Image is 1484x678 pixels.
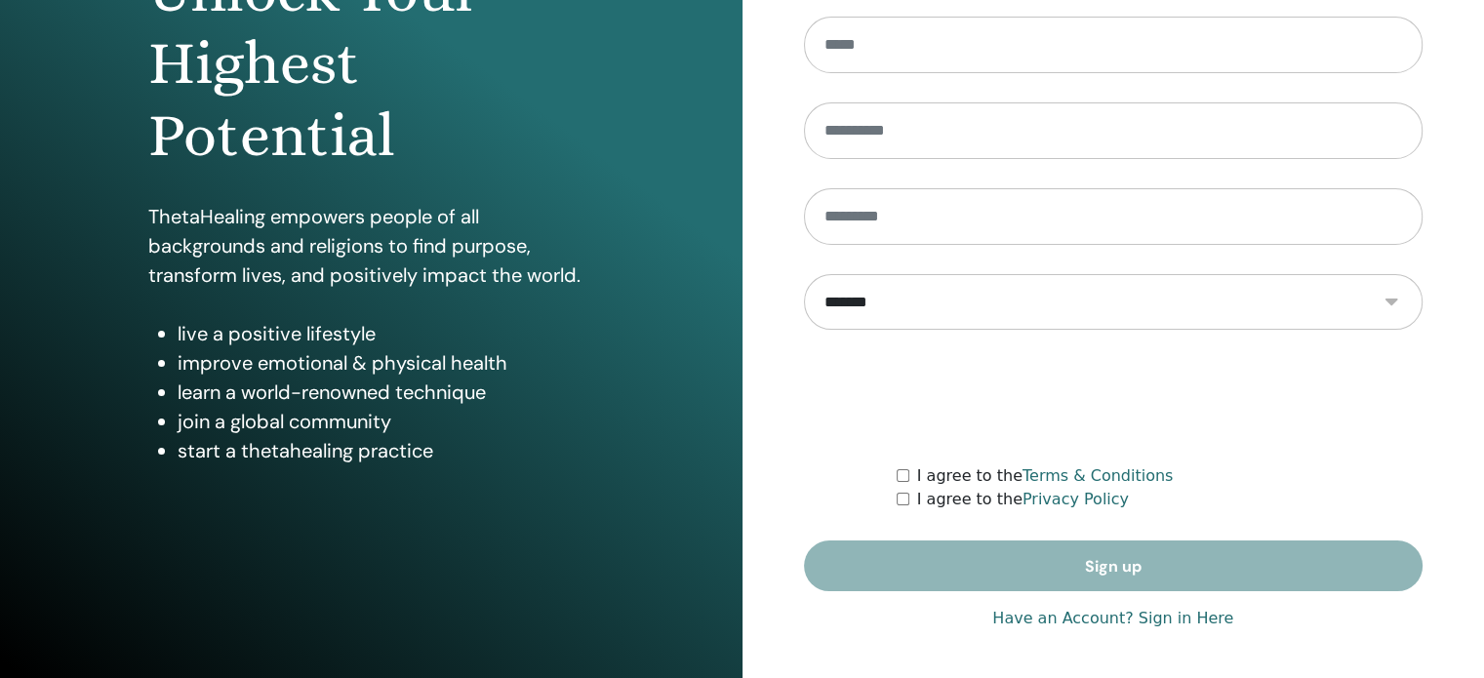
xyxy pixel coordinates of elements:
[148,202,594,290] p: ThetaHealing empowers people of all backgrounds and religions to find purpose, transform lives, a...
[1023,490,1129,508] a: Privacy Policy
[992,607,1233,630] a: Have an Account? Sign in Here
[178,378,594,407] li: learn a world-renowned technique
[1023,466,1173,485] a: Terms & Conditions
[178,407,594,436] li: join a global community
[917,464,1174,488] label: I agree to the
[178,319,594,348] li: live a positive lifestyle
[178,348,594,378] li: improve emotional & physical health
[917,488,1129,511] label: I agree to the
[965,359,1262,435] iframe: reCAPTCHA
[178,436,594,465] li: start a thetahealing practice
